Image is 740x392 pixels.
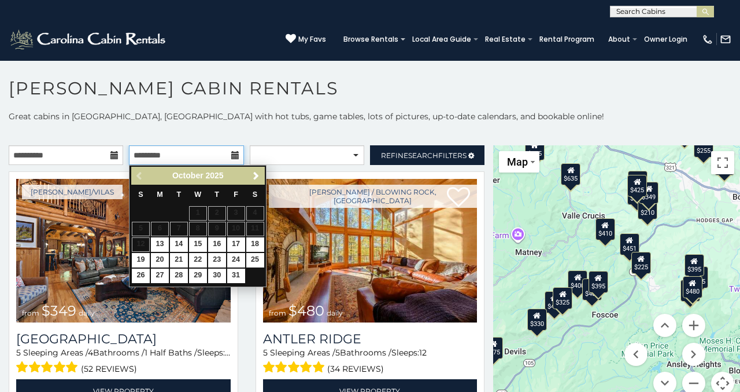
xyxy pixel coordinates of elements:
[79,309,95,317] span: daily
[263,347,478,376] div: Sleeping Areas / Bathrooms / Sleeps:
[88,347,93,358] span: 4
[338,31,404,47] a: Browse Rentals
[370,145,484,165] a: RefineSearchFilters
[170,269,188,283] a: 28
[720,34,731,45] img: mail-regular-white.png
[157,190,163,199] span: Monday
[561,163,580,185] div: $635
[638,31,693,47] a: Owner Login
[582,278,602,300] div: $485
[702,34,713,45] img: phone-regular-white.png
[525,138,545,160] div: $305
[9,28,169,51] img: White-1-2.png
[42,302,76,319] span: $349
[682,343,705,366] button: Move right
[132,253,150,268] a: 19
[151,237,169,252] a: 13
[251,171,261,181] span: Next
[208,253,226,268] a: 23
[189,237,207,252] a: 15
[639,182,658,204] div: $349
[208,269,226,283] a: 30
[189,269,207,283] a: 29
[684,254,704,276] div: $395
[288,302,324,319] span: $480
[16,331,231,347] a: [GEOGRAPHIC_DATA]
[653,314,676,337] button: Move up
[145,347,197,358] span: 1 Half Baths /
[507,156,528,168] span: Map
[246,237,264,252] a: 18
[227,269,245,283] a: 31
[249,168,263,183] a: Next
[408,151,438,160] span: Search
[253,190,257,199] span: Saturday
[627,170,647,192] div: $565
[81,361,137,376] span: (52 reviews)
[619,233,639,255] div: $451
[208,237,226,252] a: 16
[263,347,268,358] span: 5
[16,331,231,347] h3: Diamond Creek Lodge
[499,151,539,173] button: Change map style
[16,179,231,323] img: Diamond Creek Lodge
[327,309,343,317] span: daily
[715,153,734,175] div: $250
[627,182,647,204] div: $460
[151,269,169,283] a: 27
[227,237,245,252] a: 17
[269,309,286,317] span: from
[534,31,600,47] a: Rental Program
[138,190,143,199] span: Sunday
[595,218,615,240] div: $410
[151,253,169,268] a: 20
[246,253,264,268] a: 25
[22,185,123,199] a: [PERSON_NAME]/Vilas
[568,270,587,292] div: $400
[16,347,231,376] div: Sleeping Areas / Bathrooms / Sleeps:
[194,190,201,199] span: Wednesday
[419,347,427,358] span: 12
[335,347,340,358] span: 5
[680,280,700,302] div: $315
[170,253,188,268] a: 21
[406,31,477,47] a: Local Area Guide
[227,253,245,268] a: 24
[483,336,503,358] div: $375
[631,251,651,273] div: $225
[206,171,224,180] span: 2025
[189,253,207,268] a: 22
[132,269,150,283] a: 26
[682,314,705,337] button: Zoom in
[263,179,478,323] a: Antler Ridge from $480 daily
[545,291,564,313] div: $400
[234,190,238,199] span: Friday
[527,309,546,331] div: $330
[263,331,478,347] a: Antler Ridge
[177,190,182,199] span: Tuesday
[682,276,702,298] div: $480
[327,361,384,376] span: (34 reviews)
[269,185,478,208] a: [PERSON_NAME] / Blowing Rock, [GEOGRAPHIC_DATA]
[479,31,531,47] a: Real Estate
[214,190,219,199] span: Thursday
[553,287,572,309] div: $325
[589,271,608,293] div: $395
[172,171,203,180] span: October
[263,179,478,323] img: Antler Ridge
[16,179,231,323] a: Diamond Creek Lodge from $349 daily
[638,197,657,219] div: $210
[170,237,188,252] a: 14
[286,34,326,45] a: My Favs
[22,309,39,317] span: from
[16,347,21,358] span: 5
[627,174,647,196] div: $425
[381,151,467,160] span: Refine Filters
[602,31,636,47] a: About
[298,34,326,45] span: My Favs
[711,151,734,174] button: Toggle fullscreen view
[624,343,647,366] button: Move left
[693,135,713,157] div: $255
